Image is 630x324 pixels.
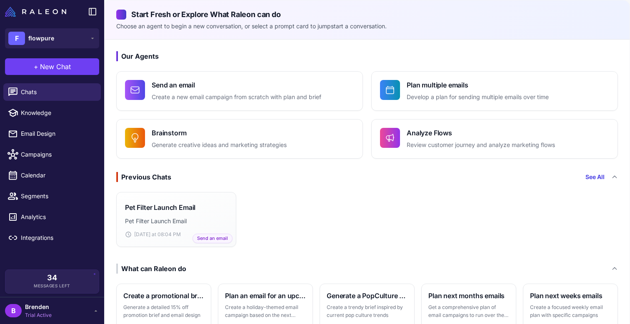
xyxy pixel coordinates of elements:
[152,128,287,138] h4: Brainstorm
[116,9,618,20] h2: Start Fresh or Explore What Raleon can do
[225,291,306,301] h3: Plan an email for an upcoming holiday
[5,7,66,17] img: Raleon Logo
[192,234,232,243] span: Send an email
[225,303,306,319] p: Create a holiday-themed email campaign based on the next major holiday
[8,32,25,45] div: F
[28,34,54,43] span: flowpure
[407,140,555,150] p: Review customer journey and analyze marketing flows
[530,303,611,319] p: Create a focused weekly email plan with specific campaigns
[5,28,99,48] button: Fflowpure
[125,202,195,212] h3: Pet Filter Launch Email
[3,125,101,142] a: Email Design
[5,7,70,17] a: Raleon Logo
[123,303,204,319] p: Generate a detailed 15% off promotion brief and email design
[428,303,509,319] p: Get a comprehensive plan of email campaigns to run over the next month
[327,291,407,301] h3: Generate a PopCulture themed brief
[371,71,618,111] button: Plan multiple emailsDevelop a plan for sending multiple emails over time
[25,312,52,319] span: Trial Active
[152,80,321,90] h4: Send an email
[116,264,186,274] div: What can Raleon do
[3,146,101,163] a: Campaigns
[428,291,509,301] h3: Plan next months emails
[3,167,101,184] a: Calendar
[5,304,22,317] div: B
[327,303,407,319] p: Create a trendy brief inspired by current pop culture trends
[47,274,57,282] span: 34
[530,291,611,301] h3: Plan next weeks emails
[5,58,99,75] button: +New Chat
[21,129,94,138] span: Email Design
[116,22,618,31] p: Choose an agent to begin a new conversation, or select a prompt card to jumpstart a conversation.
[21,171,94,180] span: Calendar
[21,192,94,201] span: Segments
[21,150,94,159] span: Campaigns
[123,291,204,301] h3: Create a promotional brief and email
[116,71,363,111] button: Send an emailCreate a new email campaign from scratch with plan and brief
[3,208,101,226] a: Analytics
[125,231,227,238] div: [DATE] at 08:04 PM
[407,128,555,138] h4: Analyze Flows
[152,140,287,150] p: Generate creative ideas and marketing strategies
[585,172,605,182] a: See All
[152,92,321,102] p: Create a new email campaign from scratch with plan and brief
[25,302,52,312] span: Brenden
[116,119,363,159] button: BrainstormGenerate creative ideas and marketing strategies
[40,62,71,72] span: New Chat
[21,212,94,222] span: Analytics
[3,83,101,101] a: Chats
[125,217,227,226] p: Pet Filter Launch Email
[34,283,70,289] span: Messages Left
[407,80,549,90] h4: Plan multiple emails
[116,51,618,61] h3: Our Agents
[3,229,101,247] a: Integrations
[34,62,38,72] span: +
[407,92,549,102] p: Develop a plan for sending multiple emails over time
[3,187,101,205] a: Segments
[21,233,94,242] span: Integrations
[371,119,618,159] button: Analyze FlowsReview customer journey and analyze marketing flows
[21,108,94,117] span: Knowledge
[116,172,171,182] div: Previous Chats
[3,104,101,122] a: Knowledge
[21,87,94,97] span: Chats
